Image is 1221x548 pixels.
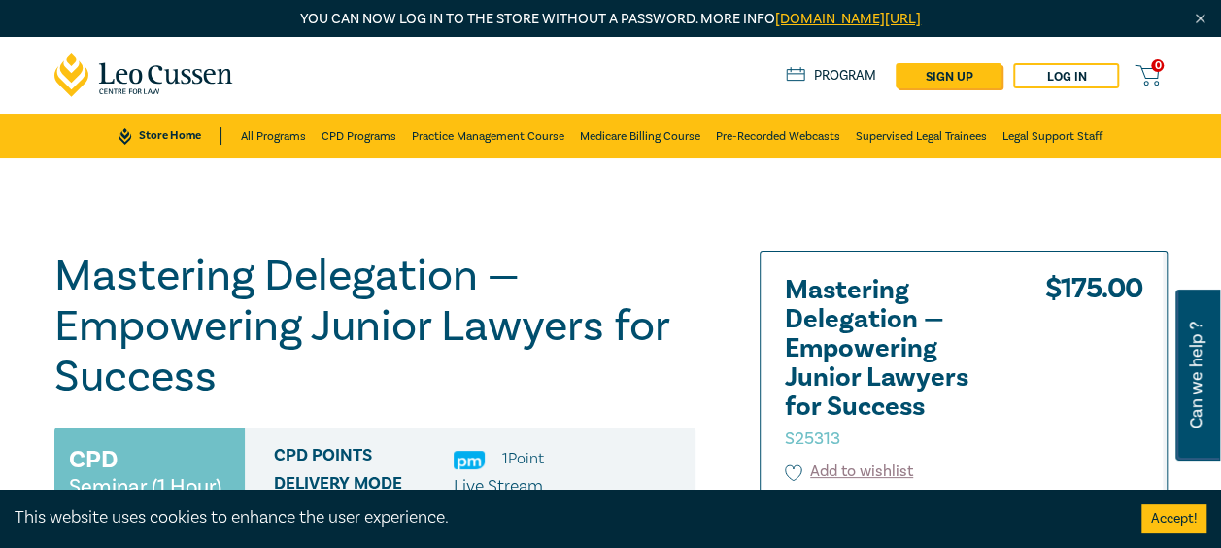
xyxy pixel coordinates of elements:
a: sign up [896,63,1001,88]
h3: CPD [69,442,118,477]
span: CPD Points [274,446,454,471]
a: Legal Support Staff [1002,114,1102,158]
img: Practice Management & Business Skills [454,451,485,469]
h1: Mastering Delegation — Empowering Junior Lawyers for Success [54,251,695,402]
a: Pre-Recorded Webcasts [716,114,840,158]
li: 1 Point [502,446,544,471]
h2: Mastering Delegation — Empowering Junior Lawyers for Success [785,276,999,451]
span: 0 [1151,59,1164,72]
a: All Programs [241,114,306,158]
button: Accept cookies [1141,504,1206,533]
a: Supervised Legal Trainees [856,114,987,158]
small: Seminar (1 Hour) [69,477,221,497]
a: Medicare Billing Course [580,114,700,158]
a: Program [786,67,876,85]
span: Delivery Mode [274,474,454,499]
a: CPD Programs [322,114,396,158]
a: [DOMAIN_NAME][URL] [775,10,921,28]
a: Log in [1013,63,1119,88]
p: You can now log in to the store without a password. More info [54,9,1168,30]
button: Add to wishlist [785,461,914,483]
a: Practice Management Course [412,114,564,158]
div: $ 175.00 [1045,276,1142,461]
small: S25313 [785,428,840,450]
span: Can we help ? [1187,301,1205,449]
div: This website uses cookies to enhance the user experience. [15,505,1112,531]
img: Close [1192,11,1208,27]
a: Store Home [119,127,220,145]
span: Live Stream [454,475,543,497]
